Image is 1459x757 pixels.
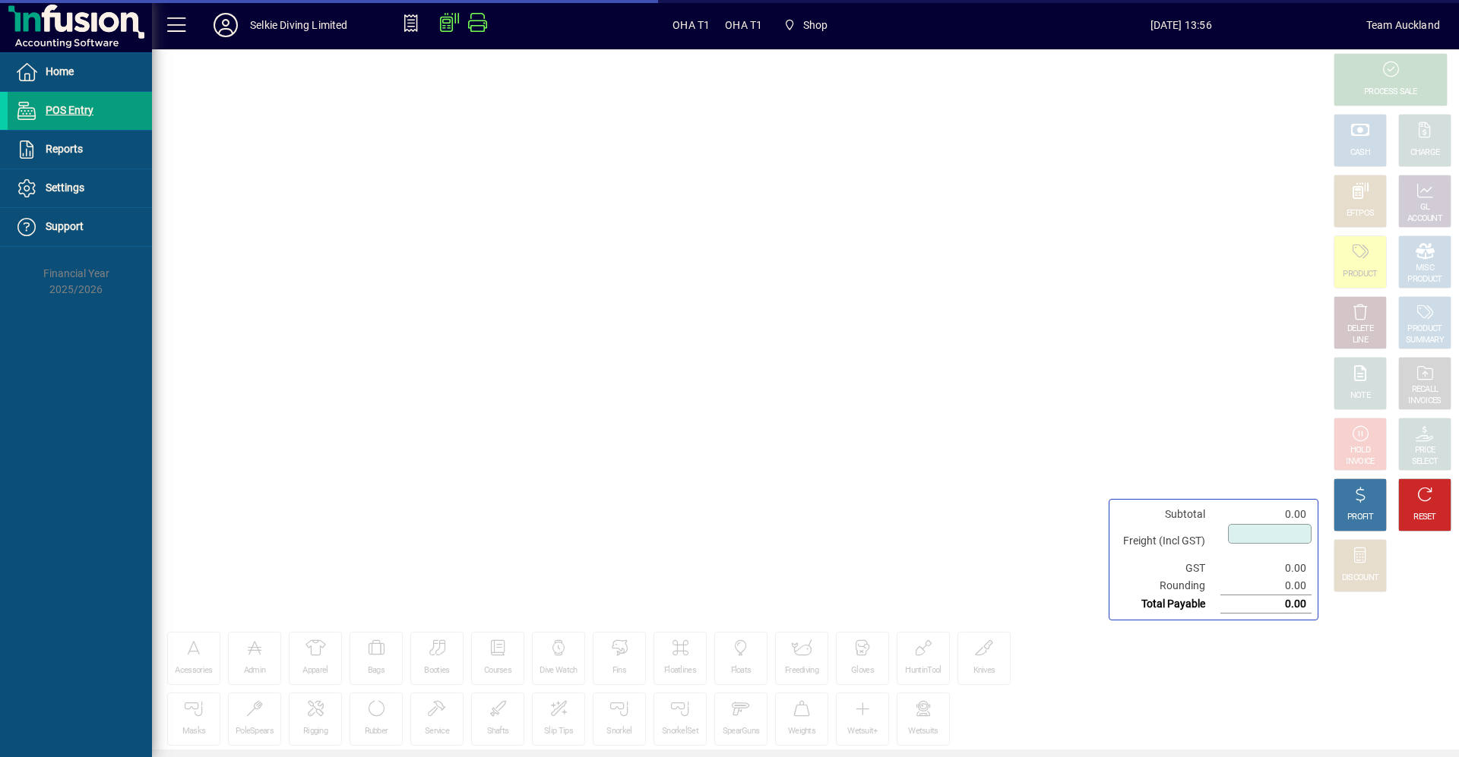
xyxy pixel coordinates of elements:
[1406,335,1444,346] div: SUMMARY
[8,169,152,207] a: Settings
[1416,263,1434,274] div: MISC
[302,665,328,677] div: Apparel
[673,13,710,37] span: OHA T1
[365,726,388,737] div: Rubber
[788,726,815,737] div: Weights
[1415,445,1435,456] div: PRICE
[1347,208,1375,219] div: EFTPOS
[1407,213,1442,225] div: ACCOUNT
[1343,269,1377,280] div: PRODUCT
[8,208,152,246] a: Support
[368,665,385,677] div: Bags
[1347,512,1373,523] div: PROFIT
[1412,384,1438,396] div: RECALL
[1364,87,1417,98] div: PROCESS SALE
[424,665,449,677] div: Booties
[731,665,752,677] div: Floats
[544,726,573,737] div: Slip Tips
[8,53,152,91] a: Home
[1410,147,1440,159] div: CHARGE
[1413,512,1436,523] div: RESET
[973,665,995,677] div: Knives
[1407,274,1442,285] div: PRODUCT
[46,220,84,232] span: Support
[1342,572,1378,584] div: DISCOUNT
[1353,335,1368,346] div: LINE
[1116,560,1220,577] td: GST
[46,143,83,155] span: Reports
[1116,595,1220,613] td: Total Payable
[723,726,760,737] div: SpearGuns
[1220,560,1312,577] td: 0.00
[847,726,877,737] div: Wetsuit+
[785,665,818,677] div: Freediving
[250,13,348,37] div: Selkie Diving Limited
[803,13,828,37] span: Shop
[777,11,834,39] span: Shop
[1408,396,1441,407] div: INVOICES
[905,665,941,677] div: HuntinTool
[1350,147,1370,159] div: CASH
[662,726,698,737] div: SnorkelSet
[1116,506,1220,523] td: Subtotal
[487,726,509,737] div: Shafts
[606,726,631,737] div: Snorkel
[540,665,577,677] div: Dive Watch
[908,726,938,737] div: Wetsuits
[996,13,1366,37] span: [DATE] 13:56
[425,726,449,737] div: Service
[236,726,274,737] div: PoleSpears
[725,13,762,37] span: OHA T1
[244,665,266,677] div: Admin
[1350,445,1370,456] div: HOLD
[1347,323,1373,335] div: DELETE
[1346,456,1374,468] div: INVOICE
[201,11,250,39] button: Profile
[1220,595,1312,613] td: 0.00
[8,131,152,169] a: Reports
[46,181,84,194] span: Settings
[1407,323,1442,335] div: PRODUCT
[484,665,511,677] div: Courses
[46,65,74,77] span: Home
[851,665,874,677] div: Gloves
[1420,202,1430,213] div: GL
[175,665,212,677] div: Acessories
[1350,390,1370,402] div: NOTE
[46,104,93,116] span: POS Entry
[1220,577,1312,595] td: 0.00
[664,665,696,677] div: Floatlines
[1220,506,1312,523] td: 0.00
[612,665,626,677] div: Fins
[1412,456,1438,468] div: SELECT
[1116,523,1220,560] td: Freight (Incl GST)
[303,726,328,737] div: Rigging
[1116,577,1220,595] td: Rounding
[1366,13,1440,37] div: Team Auckland
[182,726,206,737] div: Masks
